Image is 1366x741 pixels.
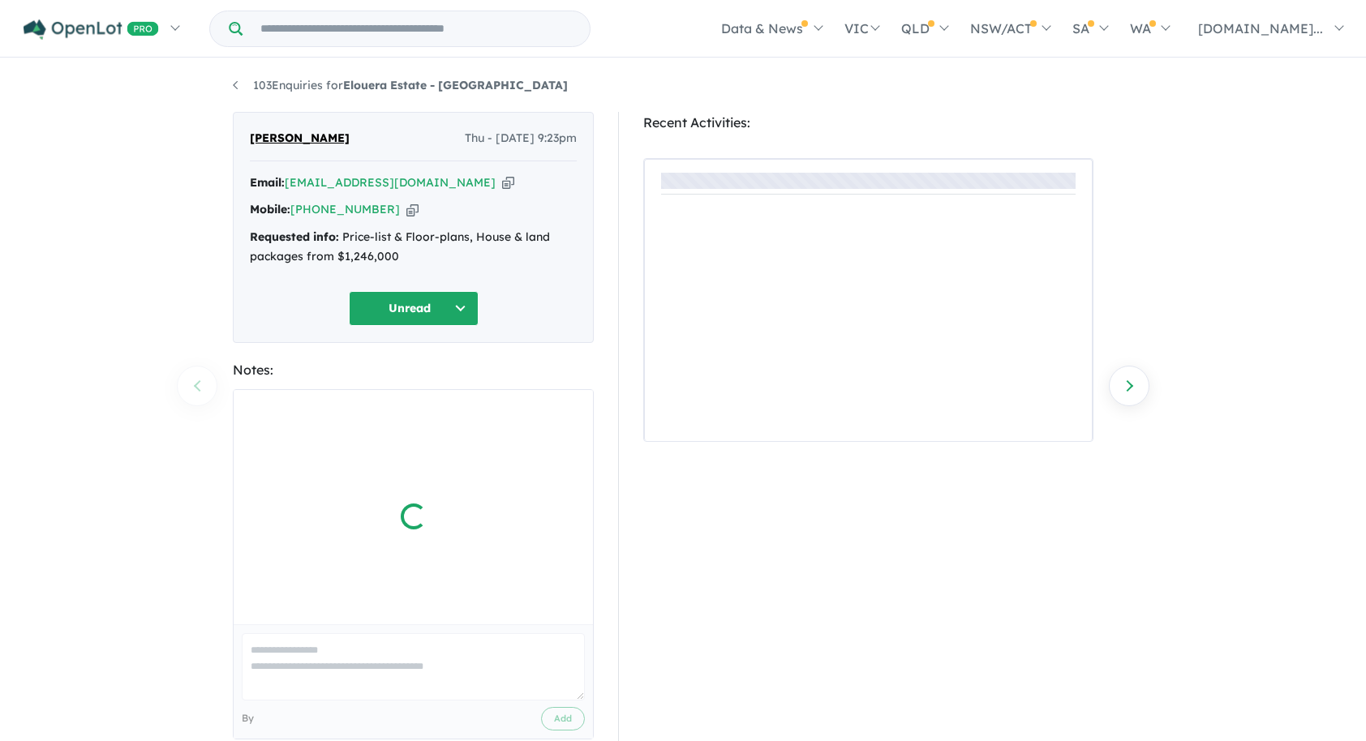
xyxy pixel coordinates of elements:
[233,359,594,381] div: Notes:
[250,202,290,216] strong: Mobile:
[250,129,350,148] span: [PERSON_NAME]
[233,78,568,92] a: 103Enquiries forElouera Estate - [GEOGRAPHIC_DATA]
[250,175,285,190] strong: Email:
[250,228,577,267] div: Price-list & Floor-plans, House & land packages from $1,246,000
[502,174,514,191] button: Copy
[285,175,496,190] a: [EMAIL_ADDRESS][DOMAIN_NAME]
[349,291,479,326] button: Unread
[643,112,1093,134] div: Recent Activities:
[1198,20,1323,36] span: [DOMAIN_NAME]...
[246,11,586,46] input: Try estate name, suburb, builder or developer
[24,19,159,40] img: Openlot PRO Logo White
[290,202,400,216] a: [PHONE_NUMBER]
[406,201,419,218] button: Copy
[233,76,1133,96] nav: breadcrumb
[343,78,568,92] strong: Elouera Estate - [GEOGRAPHIC_DATA]
[250,229,339,244] strong: Requested info:
[465,129,577,148] span: Thu - [DATE] 9:23pm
